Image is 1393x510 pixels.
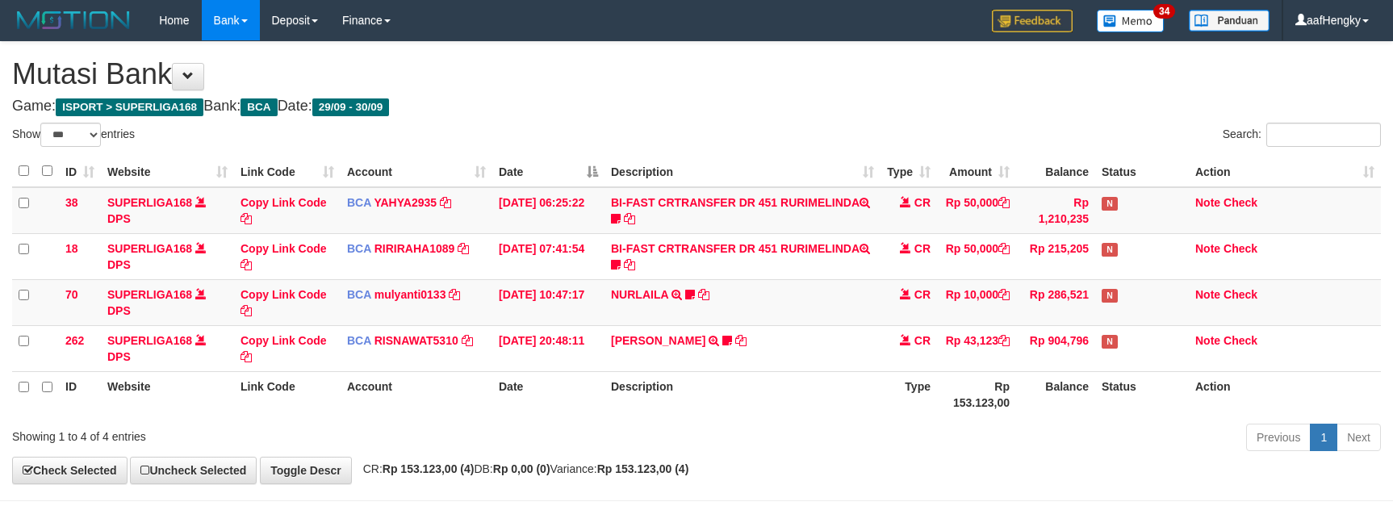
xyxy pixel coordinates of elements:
[1223,123,1381,147] label: Search:
[56,98,203,116] span: ISPORT > SUPERLIGA168
[40,123,101,147] select: Showentries
[937,325,1016,371] td: Rp 43,123
[1153,4,1175,19] span: 34
[12,123,135,147] label: Show entries
[998,242,1010,255] a: Copy Rp 50,000 to clipboard
[101,371,234,417] th: Website
[998,334,1010,347] a: Copy Rp 43,123 to clipboard
[937,371,1016,417] th: Rp 153.123,00
[1016,371,1095,417] th: Balance
[241,242,327,271] a: Copy Link Code
[374,288,446,301] a: mulyanti0133
[1246,424,1311,451] a: Previous
[107,242,192,255] a: SUPERLIGA168
[604,233,881,279] td: BI-FAST CRTRANSFER DR 451 RURIMELINDA
[241,334,327,363] a: Copy Link Code
[914,242,931,255] span: CR
[374,334,458,347] a: RISNAWAT5310
[12,58,1381,90] h1: Mutasi Bank
[59,156,101,187] th: ID: activate to sort column ascending
[492,279,604,325] td: [DATE] 10:47:17
[341,156,492,187] th: Account: activate to sort column ascending
[241,196,327,225] a: Copy Link Code
[597,462,689,475] strong: Rp 153.123,00 (4)
[101,279,234,325] td: DPS
[1224,242,1257,255] a: Check
[374,242,455,255] a: RIRIRAHA1089
[130,457,257,484] a: Uncheck Selected
[937,156,1016,187] th: Amount: activate to sort column ascending
[492,325,604,371] td: [DATE] 20:48:11
[914,288,931,301] span: CR
[347,288,371,301] span: BCA
[1102,289,1118,303] span: Has Note
[492,371,604,417] th: Date
[1310,424,1337,451] a: 1
[937,279,1016,325] td: Rp 10,000
[1224,334,1257,347] a: Check
[881,371,937,417] th: Type
[12,457,128,484] a: Check Selected
[234,371,341,417] th: Link Code
[1016,325,1095,371] td: Rp 904,796
[101,156,234,187] th: Website: activate to sort column ascending
[65,334,84,347] span: 262
[604,187,881,234] td: BI-FAST CRTRANSFER DR 451 RURIMELINDA
[374,196,437,209] a: YAHYA2935
[1016,187,1095,234] td: Rp 1,210,235
[241,288,327,317] a: Copy Link Code
[624,212,635,225] a: Copy BI-FAST CRTRANSFER DR 451 RURIMELINDA to clipboard
[492,233,604,279] td: [DATE] 07:41:54
[12,422,568,445] div: Showing 1 to 4 of 4 entries
[493,462,550,475] strong: Rp 0,00 (0)
[347,196,371,209] span: BCA
[1195,334,1220,347] a: Note
[1224,196,1257,209] a: Check
[914,196,931,209] span: CR
[1224,288,1257,301] a: Check
[1266,123,1381,147] input: Search:
[241,98,277,116] span: BCA
[914,334,931,347] span: CR
[462,334,473,347] a: Copy RISNAWAT5310 to clipboard
[347,242,371,255] span: BCA
[1016,156,1095,187] th: Balance
[1337,424,1381,451] a: Next
[449,288,460,301] a: Copy mulyanti0133 to clipboard
[492,156,604,187] th: Date: activate to sort column descending
[1195,196,1220,209] a: Note
[735,334,747,347] a: Copy YOSI EFENDI to clipboard
[1102,243,1118,257] span: Has Note
[260,457,352,484] a: Toggle Descr
[59,371,101,417] th: ID
[1102,335,1118,349] span: Has Note
[101,187,234,234] td: DPS
[355,462,689,475] span: CR: DB: Variance:
[698,288,709,301] a: Copy NURLAILA to clipboard
[998,288,1010,301] a: Copy Rp 10,000 to clipboard
[12,8,135,32] img: MOTION_logo.png
[312,98,390,116] span: 29/09 - 30/09
[12,98,1381,115] h4: Game: Bank: Date:
[107,334,192,347] a: SUPERLIGA168
[234,156,341,187] th: Link Code: activate to sort column ascending
[937,233,1016,279] td: Rp 50,000
[101,325,234,371] td: DPS
[992,10,1073,32] img: Feedback.jpg
[65,242,78,255] span: 18
[107,288,192,301] a: SUPERLIGA168
[101,233,234,279] td: DPS
[1097,10,1165,32] img: Button%20Memo.svg
[347,334,371,347] span: BCA
[937,187,1016,234] td: Rp 50,000
[65,288,78,301] span: 70
[881,156,937,187] th: Type: activate to sort column ascending
[611,288,668,301] a: NURLAILA
[440,196,451,209] a: Copy YAHYA2935 to clipboard
[1095,156,1189,187] th: Status
[1189,156,1381,187] th: Action: activate to sort column ascending
[998,196,1010,209] a: Copy Rp 50,000 to clipboard
[492,187,604,234] td: [DATE] 06:25:22
[1016,279,1095,325] td: Rp 286,521
[1189,10,1270,31] img: panduan.png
